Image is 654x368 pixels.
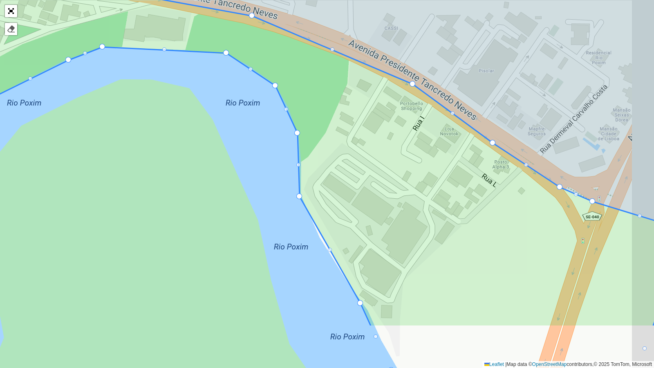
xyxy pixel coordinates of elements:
a: Leaflet [484,361,504,367]
div: Map data © contributors,© 2025 TomTom, Microsoft [482,361,654,368]
div: Remover camada(s) [5,23,17,35]
a: Abrir mapa em tela cheia [5,5,17,17]
span: | [505,361,506,367]
a: OpenStreetMap [532,361,567,367]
